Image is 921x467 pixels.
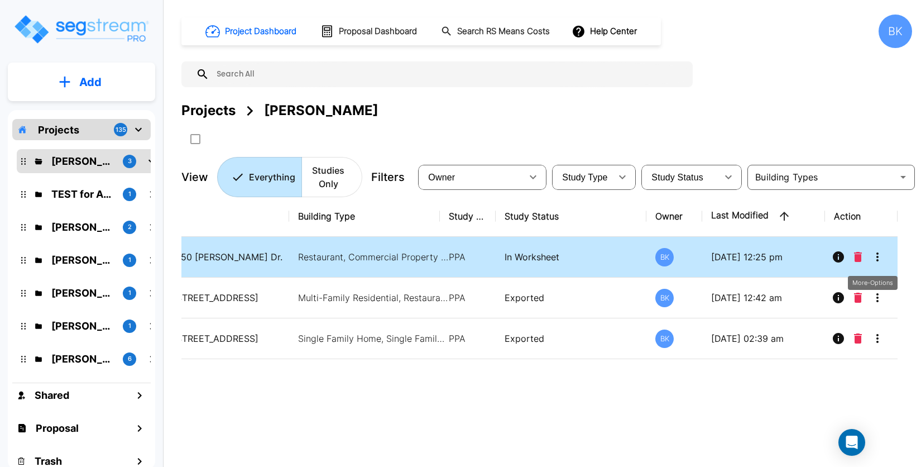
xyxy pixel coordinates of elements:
p: 1 [128,255,131,265]
h1: Proposal [36,421,79,436]
p: 1 [128,189,131,199]
p: Everything [249,170,295,184]
img: Logo [13,13,150,45]
button: Info [827,246,850,268]
p: In Worksheet [505,250,637,264]
button: Everything [217,157,302,197]
div: BK [879,15,912,48]
span: Owner [428,173,455,182]
th: Action [825,196,898,237]
p: Studies Only [308,164,348,190]
button: More-Options [866,246,889,268]
p: PPA [449,250,487,264]
p: Projects [38,122,79,137]
button: Proposal Dashboard [316,20,423,43]
button: Help Center [569,21,641,42]
p: [DATE] 12:42 am [711,291,816,304]
button: Delete [850,246,866,268]
p: Kalo Atanasoff [51,285,114,301]
div: More-Options [848,276,898,290]
p: 6 [128,354,132,364]
p: Exported [505,332,637,345]
div: Select [420,161,522,193]
th: Owner [646,196,702,237]
button: SelectAll [184,128,207,150]
p: Add [79,74,102,90]
p: Ryanne Hazen [51,252,114,268]
p: Restaurant, Commercial Property Site [298,250,449,264]
p: Ryan Ivie [51,220,114,235]
h1: Shared [35,388,69,403]
p: [STREET_ADDRESS] [173,291,285,304]
div: Projects [181,101,236,121]
div: Open Intercom Messenger [838,429,865,456]
button: Delete [850,287,866,309]
p: Multi-Family Residential, Restaurant, Multi-Family Residential Site [298,291,449,304]
div: Select [554,161,611,193]
th: Study Status [496,196,646,237]
h1: Project Dashboard [225,25,296,38]
button: More-Options [866,327,889,350]
span: Study Status [651,173,703,182]
div: [PERSON_NAME] [264,101,378,121]
p: [DATE] 02:39 am [711,332,816,345]
div: Platform [217,157,362,197]
th: Study Type [440,196,496,237]
th: Building Type [289,196,440,237]
p: PPA [449,332,487,345]
button: Add [8,66,155,98]
p: Single Family Home, Single Family Home Site [298,332,449,345]
p: Exported [505,291,637,304]
span: Study Type [562,173,607,182]
th: Last Modified [702,196,825,237]
p: Sid Rathi [51,318,114,333]
button: Search RS Means Costs [436,21,556,42]
p: Filters [371,169,405,185]
p: Neil Krech [51,351,114,366]
h1: Search RS Means Costs [457,25,550,38]
p: 1 [128,321,131,331]
input: Building Types [751,169,893,185]
button: Open [895,169,911,185]
div: Select [644,161,717,193]
div: BK [655,248,674,266]
button: Project Dashboard [201,19,303,44]
p: [STREET_ADDRESS] [173,332,285,345]
h1: Proposal Dashboard [339,25,417,38]
div: BK [655,330,674,348]
p: 2 [128,222,132,232]
button: Info [827,327,850,350]
div: BK [655,289,674,307]
th: Name [122,196,289,237]
p: TEST for Assets [51,187,114,202]
p: Tom Curtin [51,154,114,169]
button: More-Options [866,287,889,309]
input: Search All [209,61,687,87]
p: View [181,169,208,185]
p: 135 [116,125,126,135]
p: [DATE] 12:25 pm [711,250,816,264]
button: Studies Only [301,157,362,197]
p: 1 [128,288,131,298]
p: 3 [128,156,132,166]
p: 1150 [PERSON_NAME] Dr. [173,250,285,264]
button: Info [827,287,850,309]
p: PPA [449,291,487,304]
button: Delete [850,327,866,350]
